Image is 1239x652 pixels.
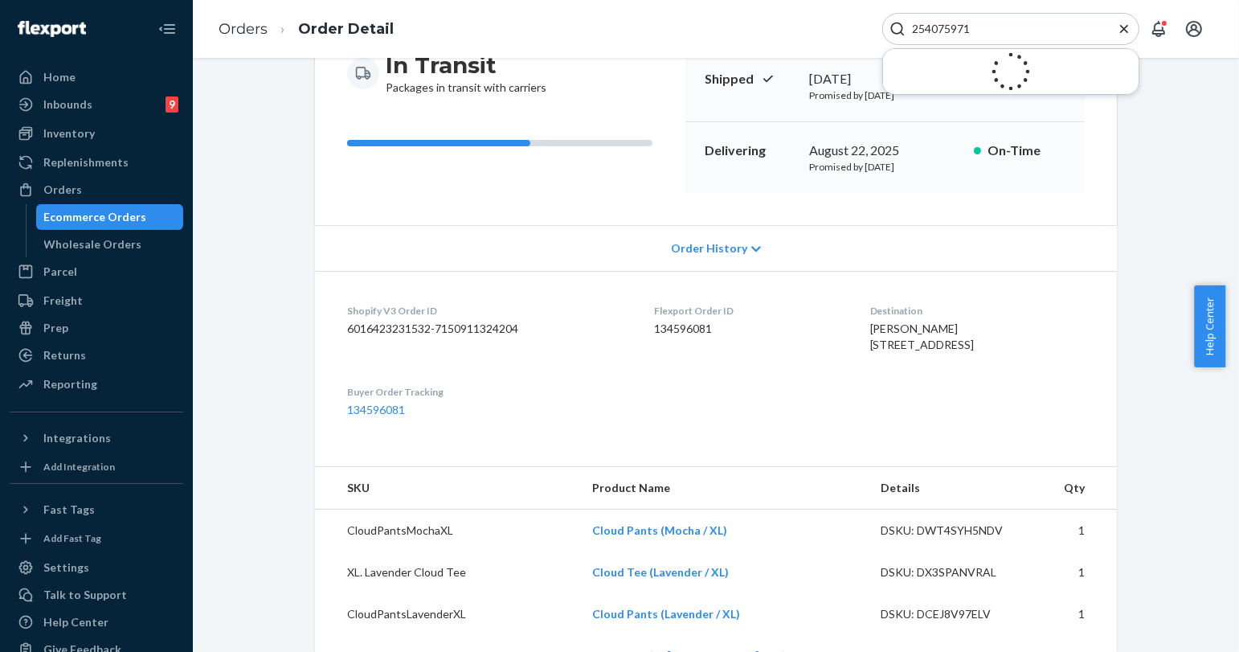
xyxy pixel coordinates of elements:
a: Inventory [10,121,183,146]
a: Inbounds9 [10,92,183,117]
dt: Shopify V3 Order ID [347,304,628,318]
svg: Search Icon [889,21,906,37]
div: Packages in transit with carriers [386,51,546,96]
p: Promised by [DATE] [809,88,961,102]
a: Returns [10,342,183,368]
button: Help Center [1194,285,1225,367]
dt: Flexport Order ID [654,304,844,318]
div: August 22, 2025 [809,141,961,160]
th: SKU [315,467,579,510]
div: Wholesale Orders [44,236,142,252]
a: Orders [219,20,268,38]
dd: 6016423231532-7150911324204 [347,321,628,337]
a: Talk to Support [10,582,183,608]
p: On-Time [988,141,1065,160]
div: Fast Tags [43,502,95,518]
a: Add Fast Tag [10,529,183,548]
td: CloudPantsMochaXL [315,510,579,552]
p: Promised by [DATE] [809,160,961,174]
a: Ecommerce Orders [36,204,184,230]
button: Open notifications [1143,13,1175,45]
a: 134596081 [347,403,405,416]
a: Wholesale Orders [36,232,184,257]
a: Orders [10,177,183,203]
td: 1 [1045,552,1117,593]
div: Help Center [43,614,108,630]
a: Reporting [10,371,183,397]
a: Settings [10,555,183,580]
div: Talk to Support [43,587,127,603]
td: 1 [1045,593,1117,635]
div: Integrations [43,430,111,446]
a: Freight [10,288,183,314]
div: DSKU: DCEJ8V97ELV [881,606,1032,622]
a: Replenishments [10,150,183,175]
div: Orders [43,182,82,198]
input: Search Input [906,21,1103,37]
p: Shipped [705,70,796,88]
div: Reporting [43,376,97,392]
dt: Destination [870,304,1085,318]
a: Cloud Tee (Lavender / XL) [592,565,729,579]
div: Parcel [43,264,77,280]
button: Integrations [10,425,183,451]
p: Delivering [705,141,796,160]
div: Inbounds [43,96,92,113]
div: DSKU: DWT4SYH5NDV [881,523,1032,539]
a: Parcel [10,259,183,285]
a: Prep [10,315,183,341]
td: XL. Lavender Cloud Tee [315,552,579,593]
th: Product Name [579,467,869,510]
h3: In Transit [386,51,546,80]
span: [PERSON_NAME] [STREET_ADDRESS] [870,322,975,351]
div: Inventory [43,125,95,141]
div: Prep [43,320,68,336]
div: Add Fast Tag [43,531,101,545]
div: Replenishments [43,154,129,170]
div: Freight [43,293,83,309]
span: Order History [671,240,747,256]
button: Close Search [1116,21,1132,38]
a: Cloud Pants (Lavender / XL) [592,607,740,621]
div: [DATE] [809,70,961,88]
div: DSKU: DX3SPANVRAL [881,564,1032,580]
th: Details [869,467,1045,510]
div: Settings [43,560,89,576]
a: Help Center [10,609,183,635]
button: Open account menu [1178,13,1210,45]
button: Fast Tags [10,497,183,523]
div: 9 [166,96,178,113]
dd: 134596081 [654,321,844,337]
td: CloudPantsLavenderXL [315,593,579,635]
td: 1 [1045,510,1117,552]
th: Qty [1045,467,1117,510]
div: Returns [43,347,86,363]
a: Cloud Pants (Mocha / XL) [592,523,727,537]
div: Home [43,69,76,85]
button: Close Navigation [151,13,183,45]
div: Add Integration [43,460,115,474]
ol: breadcrumbs [206,6,407,53]
a: Order Detail [298,20,394,38]
div: Ecommerce Orders [44,209,147,225]
a: Home [10,64,183,90]
img: Flexport logo [18,21,86,37]
a: Add Integration [10,457,183,477]
dt: Buyer Order Tracking [347,385,628,399]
